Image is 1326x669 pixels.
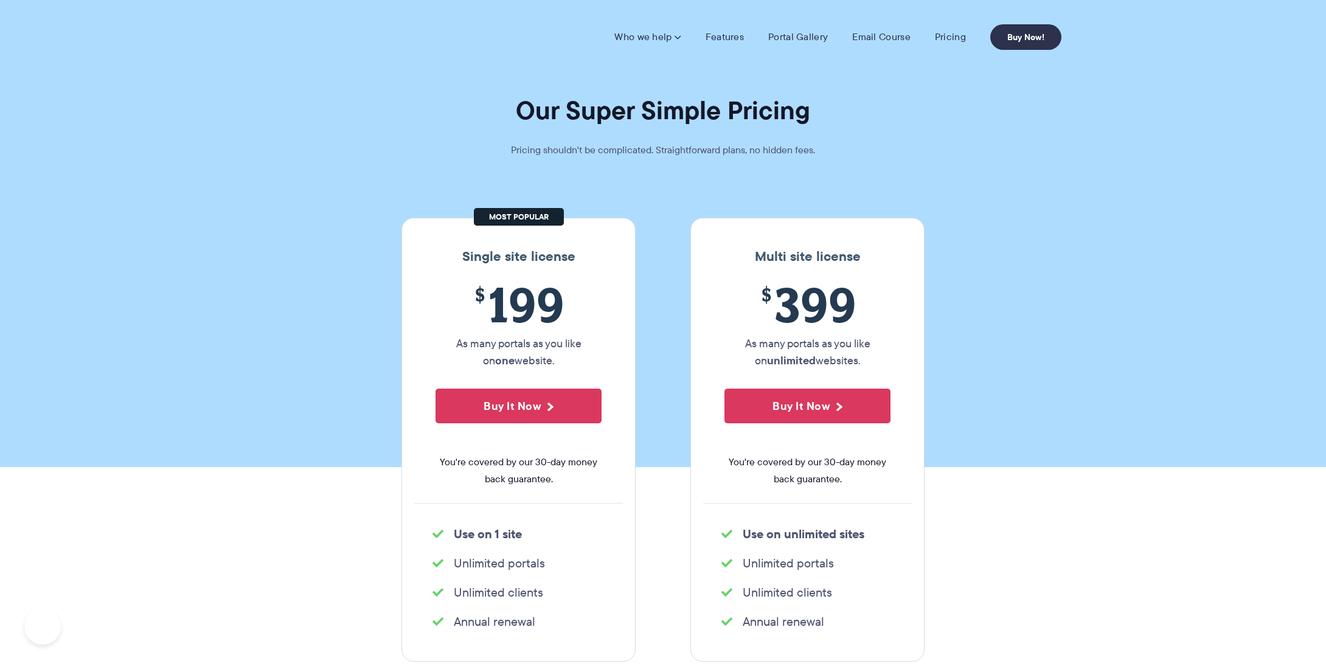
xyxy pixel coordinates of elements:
a: Buy Now! [990,24,1061,50]
h3: Multi site license [703,249,912,265]
li: Unlimited clients [721,584,894,601]
strong: one [495,352,515,369]
li: Unlimited portals [721,555,894,572]
button: Buy It Now [724,389,890,423]
span: 199 [436,277,602,332]
p: As many portals as you like on websites. [724,335,890,369]
strong: unlimited [767,352,816,369]
a: Who we help [614,31,681,43]
li: Unlimited portals [432,555,605,572]
a: Features [706,31,744,43]
li: Unlimited clients [432,584,605,601]
strong: Use on 1 site [454,525,522,543]
li: Annual renewal [721,613,894,630]
span: You're covered by our 30-day money back guarantee. [436,454,602,488]
p: As many portals as you like on website. [436,335,602,369]
a: Pricing [935,31,966,43]
p: Pricing shouldn't be complicated. Straightforward plans, no hidden fees. [481,142,845,159]
a: Portal Gallery [768,31,828,43]
li: Annual renewal [432,613,605,630]
strong: Use on unlimited sites [743,525,864,543]
h3: Single site license [414,249,623,265]
a: Email Course [852,31,911,43]
iframe: Toggle Customer Support [24,608,61,645]
span: 399 [724,277,890,332]
button: Buy It Now [436,389,602,423]
span: You're covered by our 30-day money back guarantee. [724,454,890,488]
